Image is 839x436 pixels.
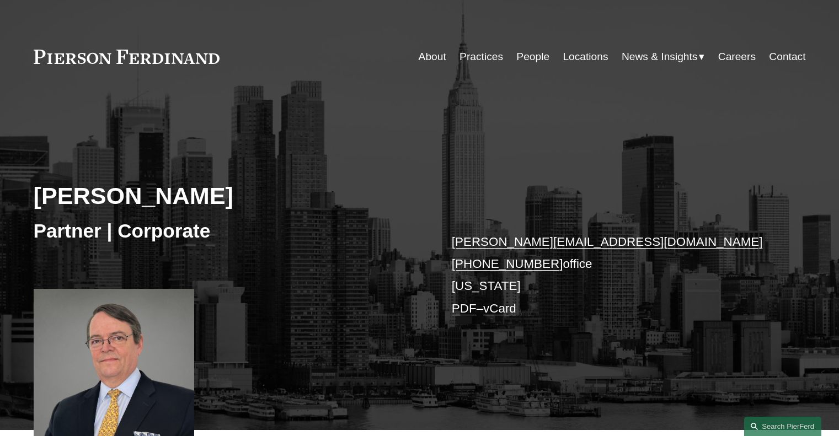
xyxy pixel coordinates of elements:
h3: Partner | Corporate [34,219,420,243]
h2: [PERSON_NAME] [34,181,420,210]
a: About [419,46,446,67]
a: Locations [563,46,608,67]
a: PDF [452,302,477,315]
span: News & Insights [622,47,698,67]
a: vCard [483,302,516,315]
a: [PERSON_NAME][EMAIL_ADDRESS][DOMAIN_NAME] [452,235,763,249]
a: Careers [718,46,756,67]
a: [PHONE_NUMBER] [452,257,563,271]
a: Contact [769,46,805,67]
a: People [516,46,549,67]
a: folder dropdown [622,46,705,67]
p: office [US_STATE] – [452,231,773,320]
a: Practices [459,46,503,67]
a: Search this site [744,417,821,436]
